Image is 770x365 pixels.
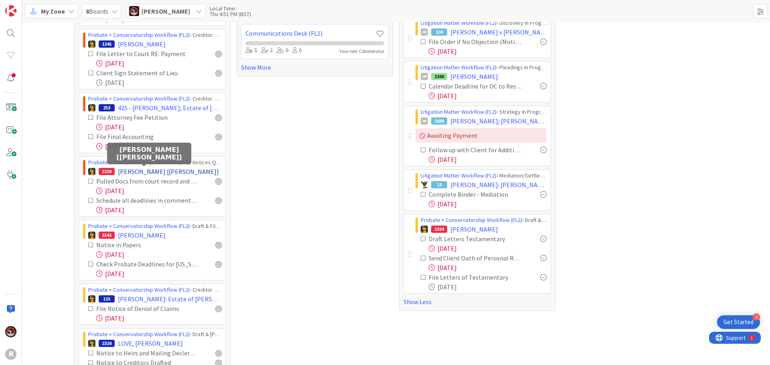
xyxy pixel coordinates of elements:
[96,348,198,358] div: Notice to Heirs and Mailing Decleration Drafted
[88,168,95,175] img: MR
[450,72,498,81] span: [PERSON_NAME]
[88,286,222,294] div: › Creditor Claims Resolution In Progress
[421,171,547,180] div: › Mediation/Settlement in Progress
[450,27,547,37] span: [PERSON_NAME] v [PERSON_NAME]
[292,46,302,55] div: 0
[421,181,428,188] img: NC
[429,91,547,101] div: [DATE]
[88,31,190,38] a: Probate + Conservatorship Workflow (FL2)
[421,216,522,224] a: Probate + Conservatorship Workflow (FL2)
[88,95,190,102] a: Probate + Conservatorship Workflow (FL2)
[340,48,384,55] div: Your role: Collaborator
[96,132,181,141] div: File Final Accounting
[431,28,447,36] div: 104
[118,339,183,348] span: LOVE, [PERSON_NAME]
[118,103,222,113] span: 425 - [PERSON_NAME]; Estate of [PERSON_NAME]
[99,104,115,111] div: 253
[96,259,198,269] div: Check Probate Deadlines for [US_STATE]
[99,340,115,347] div: 2326
[42,3,44,10] div: 1
[421,108,547,116] div: › Strategy In Progress
[431,117,447,125] div: 2688
[421,108,496,115] a: Litigation Matter Workflow (FL2)
[17,1,36,11] span: Support
[450,180,547,190] span: [PERSON_NAME]: [PERSON_NAME]
[450,116,547,126] span: [PERSON_NAME]; [PERSON_NAME]
[99,232,115,239] div: 1541
[421,64,496,71] a: Litigation Matter Workflow (FL2)
[210,6,251,11] div: Local Time:
[142,6,190,16] span: [PERSON_NAME]
[41,6,65,16] span: My Zone
[96,68,193,78] div: Client Sign Statement of Lieu
[96,113,188,122] div: File Attorney Fee Petition
[118,167,219,176] span: [PERSON_NAME] [[PERSON_NAME]]
[88,330,222,339] div: › Draft & [PERSON_NAME] Notices & Publication
[429,244,547,253] div: [DATE]
[96,78,222,87] div: [DATE]
[421,73,428,80] div: JM
[421,172,496,179] a: Litigation Matter Workflow (FL2)
[96,49,197,58] div: File Letter to Court RE: Payment
[429,37,523,46] div: File Order if No Objection (Motion to Continue Hearing)
[421,19,496,26] a: Litigation Matter Workflow (FL2)
[261,46,273,55] div: 2
[429,199,547,209] div: [DATE]
[96,58,222,68] div: [DATE]
[88,31,222,39] div: › Creditor Claim Waiting Period
[96,240,175,250] div: Notice in Papers
[403,297,551,307] a: Show Less
[753,313,760,321] div: 2
[245,28,376,38] a: Communications Desk (FL1)
[96,304,194,313] div: File Notice of Denial of Claims
[96,250,222,259] div: [DATE]
[429,190,522,199] div: Complete Binder - Mediation
[429,234,520,244] div: Draft Letters Testamentary
[88,222,222,230] div: › Draft & File Petition
[723,318,754,326] div: Get Started
[88,104,95,111] img: MR
[415,128,547,143] div: Awaiting Payment
[429,263,547,272] div: [DATE]
[717,315,760,329] div: Open Get Started checklist, remaining modules: 2
[86,6,108,16] span: Boards
[431,226,447,233] div: 1334
[99,40,115,48] div: 1245
[110,146,188,161] h5: [PERSON_NAME] [[PERSON_NAME]]
[96,141,222,151] div: [DATE]
[431,73,447,80] div: 2260
[88,159,190,166] a: Probate + Conservatorship Workflow (FL2)
[129,6,139,16] img: JS
[429,81,523,91] div: Calendar Deadline for OC to Respond to Mediation Demand Letter
[421,226,428,233] img: MR
[99,295,115,302] div: 115
[118,230,166,240] span: [PERSON_NAME]
[429,145,523,155] div: Follow up with Client for Additional Documents (Any Medical, Contract for Services., Investigativ...
[96,313,222,323] div: [DATE]
[96,122,222,132] div: [DATE]
[421,28,428,36] div: JM
[429,282,547,292] div: [DATE]
[88,158,222,167] div: › Notices Queue
[96,176,198,186] div: Pulled Docs from court record and saved to file
[88,222,190,230] a: Probate + Conservatorship Workflow (FL2)
[421,63,547,72] div: › Pleadings In Progress
[5,326,16,337] img: JS
[5,5,16,16] img: Visit kanbanzone.com
[277,46,288,55] div: 0
[88,340,95,347] img: MR
[241,63,389,72] a: Show More
[96,196,198,205] div: Schedule all deadlines in comment and Deadline Checklist [move to P4 Notice Quene]
[88,286,190,293] a: Probate + Conservatorship Workflow (FL2)
[421,19,547,27] div: › Discovery In Progress
[118,294,222,304] span: [PERSON_NAME]: Estate of [PERSON_NAME] Probate [will and trust]
[5,349,16,360] div: R
[429,253,523,263] div: Send Client Oath of Personal Representative
[421,117,428,125] div: JM
[118,39,166,49] span: [PERSON_NAME]
[88,331,190,338] a: Probate + Conservatorship Workflow (FL2)
[96,205,222,215] div: [DATE]
[88,95,222,103] div: › Creditor Claim Waiting Period
[96,269,222,278] div: [DATE]
[421,216,547,224] div: › Draft & File Petition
